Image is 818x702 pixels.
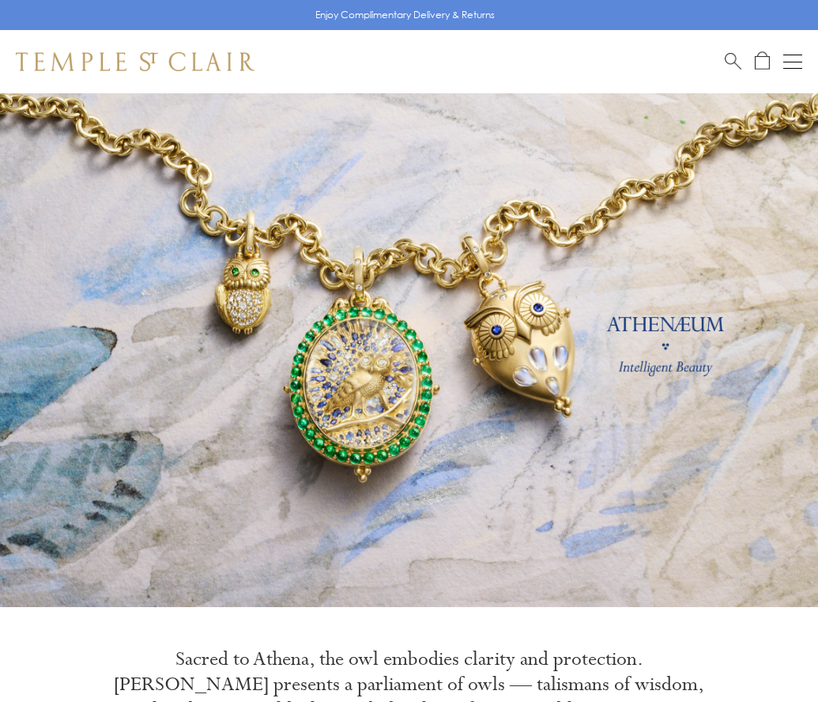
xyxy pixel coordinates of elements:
a: Open Shopping Bag [755,51,770,71]
a: Search [725,51,741,71]
img: Temple St. Clair [16,52,254,71]
button: Open navigation [783,52,802,71]
p: Enjoy Complimentary Delivery & Returns [315,7,495,23]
